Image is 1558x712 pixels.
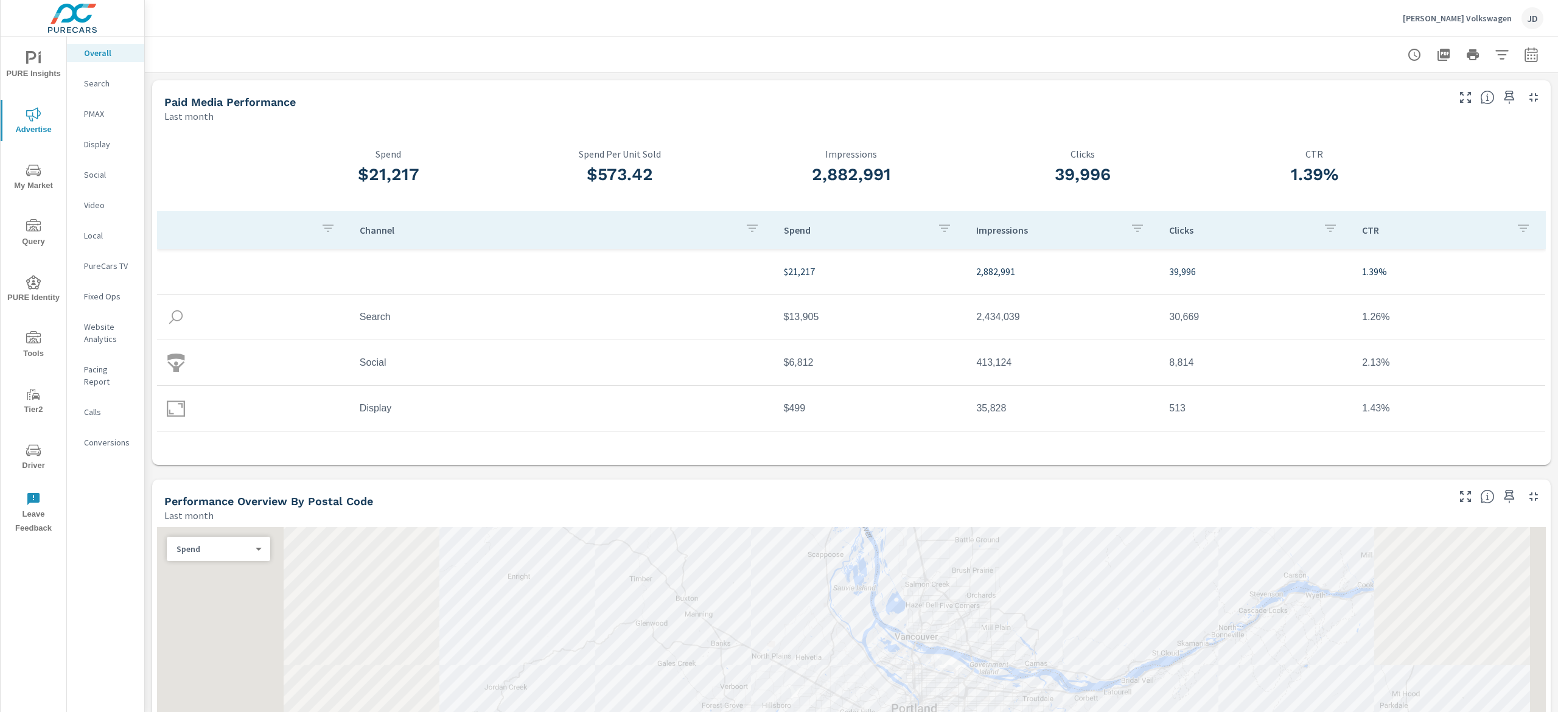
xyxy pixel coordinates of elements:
div: Social [67,166,144,184]
div: Calls [67,403,144,421]
div: Local [67,226,144,245]
p: Channel [360,224,735,236]
div: Pacing Report [67,360,144,391]
span: Query [4,219,63,249]
td: 2,434,039 [966,302,1159,332]
p: Local [84,229,134,242]
p: Impressions [736,148,967,159]
td: 2.13% [1352,347,1545,378]
span: Understand performance data by postal code. Individual postal codes can be selected and expanded ... [1480,489,1495,504]
td: $13,905 [774,302,967,332]
button: Minimize Widget [1524,88,1543,107]
h3: $21,217 [273,164,504,185]
h5: Paid Media Performance [164,96,296,108]
span: PURE Insights [4,51,63,81]
td: Social [350,347,774,378]
span: Driver [4,443,63,473]
div: nav menu [1,37,66,540]
td: 35,828 [966,393,1159,424]
p: PureCars TV [84,260,134,272]
span: Tools [4,331,63,361]
h3: 1.39% [1199,164,1430,185]
button: Print Report [1461,43,1485,67]
div: PureCars TV [67,257,144,275]
td: Search [350,302,774,332]
button: Make Fullscreen [1456,487,1475,506]
div: Display [67,135,144,153]
span: Leave Feedback [4,492,63,536]
h3: 2,882,991 [736,164,967,185]
td: $499 [774,393,967,424]
p: Last month [164,109,214,124]
td: Display [350,393,774,424]
p: [PERSON_NAME] Volkswagen [1403,13,1512,24]
div: Conversions [67,433,144,452]
img: icon-social.svg [167,354,185,372]
div: JD [1521,7,1543,29]
span: Understand performance metrics over the selected time range. [1480,90,1495,105]
p: Spend [273,148,504,159]
p: Fixed Ops [84,290,134,302]
img: icon-search.svg [167,308,185,326]
td: 1.43% [1352,393,1545,424]
p: 1.39% [1362,264,1535,279]
span: Save this to your personalized report [1500,88,1519,107]
p: Pacing Report [84,363,134,388]
span: PURE Identity [4,275,63,305]
td: 1.26% [1352,302,1545,332]
p: Spend [784,224,928,236]
p: Clicks [1169,224,1313,236]
h3: 39,996 [967,164,1198,185]
td: 413,124 [966,347,1159,378]
p: Conversions [84,436,134,448]
img: icon-display.svg [167,399,185,417]
td: 513 [1159,393,1352,424]
span: Tier2 [4,387,63,417]
p: CTR [1362,224,1506,236]
div: Website Analytics [67,318,144,348]
button: Make Fullscreen [1456,88,1475,107]
p: Clicks [967,148,1198,159]
div: Spend [167,543,260,555]
p: Video [84,199,134,211]
p: Website Analytics [84,321,134,345]
p: CTR [1199,148,1430,159]
div: Fixed Ops [67,287,144,305]
p: 2,882,991 [976,264,1150,279]
div: Search [67,74,144,92]
div: Video [67,196,144,214]
p: Search [84,77,134,89]
p: $21,217 [784,264,957,279]
p: Spend Per Unit Sold [505,148,736,159]
h3: $573.42 [505,164,736,185]
button: Select Date Range [1519,43,1543,67]
p: 39,996 [1169,264,1343,279]
div: PMAX [67,105,144,123]
button: "Export Report to PDF" [1431,43,1456,67]
div: Overall [67,44,144,62]
button: Apply Filters [1490,43,1514,67]
td: $6,812 [774,347,967,378]
p: Impressions [976,224,1120,236]
td: 30,669 [1159,302,1352,332]
span: Advertise [4,107,63,137]
p: Spend [176,543,251,554]
h5: Performance Overview By Postal Code [164,495,373,508]
p: Display [84,138,134,150]
span: Save this to your personalized report [1500,487,1519,506]
td: 8,814 [1159,347,1352,378]
p: Social [84,169,134,181]
p: Overall [84,47,134,59]
button: Minimize Widget [1524,487,1543,506]
p: Calls [84,406,134,418]
p: Last month [164,508,214,523]
span: My Market [4,163,63,193]
p: PMAX [84,108,134,120]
